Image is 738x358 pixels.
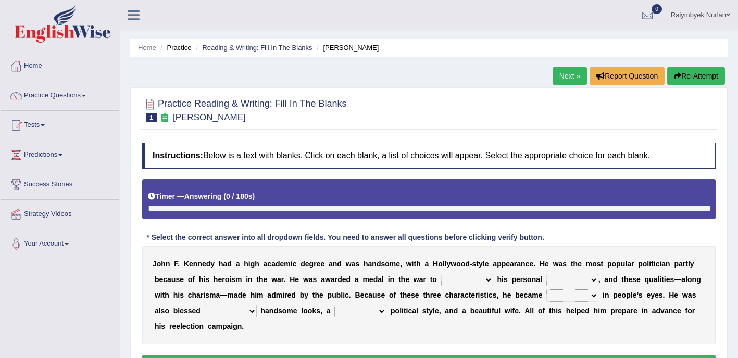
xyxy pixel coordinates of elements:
b: t [423,291,426,299]
b: l [540,275,542,284]
b: a [679,260,683,268]
b: e [628,275,632,284]
b: t [312,291,315,299]
b: t [651,260,654,268]
b: i [659,275,661,284]
b: . [178,260,180,268]
b: e [360,291,365,299]
b: n [608,275,613,284]
b: m [362,275,369,284]
b: s [205,275,209,284]
b: e [415,291,419,299]
b: r [514,260,517,268]
b: s [231,275,235,284]
b: c [188,291,192,299]
a: Home [1,52,119,78]
b: s [205,291,209,299]
b: t [256,275,259,284]
b: u [372,291,377,299]
b: n [692,275,697,284]
b: e [264,275,268,284]
b: d [465,260,470,268]
b: a [216,291,220,299]
li: [PERSON_NAME] [314,43,379,53]
b: h [192,291,197,299]
b: a [196,291,201,299]
b: w [414,275,419,284]
b: m [209,291,216,299]
b: s [504,275,508,284]
b: e [516,275,520,284]
b: o [438,260,443,268]
div: * Select the correct answer into all dropdown fields. You need to answer all questions before cli... [142,232,548,243]
b: m [276,291,282,299]
b: u [171,275,176,284]
a: Tests [1,111,119,137]
b: h [403,291,407,299]
b: e [242,291,246,299]
b: e [342,275,346,284]
b: s [632,275,636,284]
b: h [416,260,421,268]
b: e [295,275,299,284]
button: Re-Attempt [667,67,725,85]
b: e [396,260,400,268]
b: h [401,275,406,284]
b: d [337,275,342,284]
b: y [304,291,308,299]
b: Instructions: [153,151,203,160]
b: l [445,260,447,268]
b: l [443,260,445,268]
b: h [214,275,218,284]
b: r [201,291,203,299]
b: g [309,260,314,268]
b: n [532,275,536,284]
small: Exam occurring question [159,113,170,123]
b: e [159,275,163,284]
b: t [661,275,664,284]
b: i [203,275,205,284]
b: l [382,275,384,284]
b: e [407,291,411,299]
b: H [433,260,438,268]
b: s [411,291,415,299]
b: p [511,275,516,284]
b: a [355,275,359,284]
b: c [526,260,530,268]
b: e [529,260,533,268]
b: a [309,275,313,284]
b: e [506,260,510,268]
b: i [248,260,251,268]
b: h [219,260,223,268]
b: a [425,260,429,268]
b: h [173,291,178,299]
b: h [259,275,264,284]
b: e [666,275,670,284]
b: p [616,260,621,268]
b: b [336,291,341,299]
b: d [377,260,381,268]
b: o [687,275,692,284]
b: t [621,275,624,284]
b: t [476,260,479,268]
b: o [385,260,390,268]
b: e [433,291,437,299]
b: s [381,260,385,268]
b: a [510,260,514,268]
b: e [405,275,409,284]
b: r [335,275,337,284]
b: m [284,260,290,268]
b: m [586,260,592,268]
b: n [197,260,202,268]
b: s [176,275,180,284]
b: y [210,260,215,268]
b: F [174,260,178,268]
b: — [674,275,681,284]
b: 0 / 180s [226,192,253,200]
b: e [545,260,549,268]
h5: Timer — [148,193,255,200]
b: m [235,275,242,284]
b: l [688,260,690,268]
b: h [255,260,259,268]
b: u [621,260,626,268]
